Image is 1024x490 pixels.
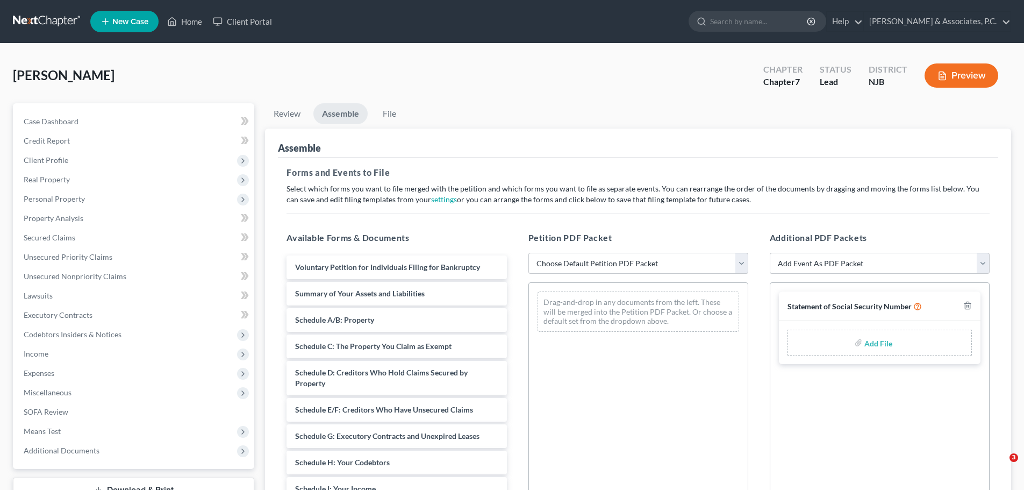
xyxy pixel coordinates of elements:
[24,310,92,319] span: Executory Contracts
[15,247,254,267] a: Unsecured Priority Claims
[313,103,368,124] a: Assemble
[265,103,309,124] a: Review
[162,12,207,31] a: Home
[295,342,452,351] span: Schedule C: The Property You Claim as Exempt
[24,175,70,184] span: Real Property
[795,76,800,87] span: 7
[15,209,254,228] a: Property Analysis
[295,405,473,414] span: Schedule E/F: Creditors Who Have Unsecured Claims
[528,232,612,243] span: Petition PDF Packet
[24,388,71,397] span: Miscellaneous
[15,402,254,422] a: SOFA Review
[13,67,114,83] span: [PERSON_NAME]
[15,267,254,286] a: Unsecured Nonpriority Claims
[864,12,1011,31] a: [PERSON_NAME] & Associates, P.C.
[987,453,1013,479] iframe: Intercom live chat
[295,289,425,298] span: Summary of Your Assets and Liabilities
[431,195,457,204] a: settings
[295,315,374,324] span: Schedule A/B: Property
[15,306,254,325] a: Executory Contracts
[287,183,990,205] p: Select which forms you want to file merged with the petition and which forms you want to file as ...
[295,431,479,441] span: Schedule G: Executory Contracts and Unexpired Leases
[869,63,907,76] div: District
[538,292,739,332] div: Drag-and-drop in any documents from the left. These will be merged into the Petition PDF Packet. ...
[278,141,321,154] div: Assemble
[1009,453,1018,462] span: 3
[763,76,803,88] div: Chapter
[24,117,78,126] span: Case Dashboard
[15,112,254,131] a: Case Dashboard
[287,231,506,244] h5: Available Forms & Documents
[770,231,990,244] h5: Additional PDF Packets
[24,407,68,416] span: SOFA Review
[112,18,148,26] span: New Case
[15,286,254,306] a: Lawsuits
[15,228,254,247] a: Secured Claims
[787,302,912,311] span: Statement of Social Security Number
[869,76,907,88] div: NJB
[925,63,998,88] button: Preview
[827,12,863,31] a: Help
[372,103,406,124] a: File
[24,252,112,261] span: Unsecured Priority Claims
[287,166,990,179] h5: Forms and Events to File
[24,233,75,242] span: Secured Claims
[207,12,277,31] a: Client Portal
[24,446,99,455] span: Additional Documents
[820,63,851,76] div: Status
[24,194,85,203] span: Personal Property
[24,368,54,378] span: Expenses
[15,131,254,151] a: Credit Report
[295,262,480,272] span: Voluntary Petition for Individuals Filing for Bankruptcy
[24,427,61,436] span: Means Test
[763,63,803,76] div: Chapter
[24,330,121,339] span: Codebtors Insiders & Notices
[710,11,808,31] input: Search by name...
[24,155,68,165] span: Client Profile
[820,76,851,88] div: Lead
[24,291,53,300] span: Lawsuits
[24,349,48,358] span: Income
[24,272,126,281] span: Unsecured Nonpriority Claims
[295,458,390,467] span: Schedule H: Your Codebtors
[24,214,83,223] span: Property Analysis
[24,136,70,145] span: Credit Report
[295,368,468,388] span: Schedule D: Creditors Who Hold Claims Secured by Property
